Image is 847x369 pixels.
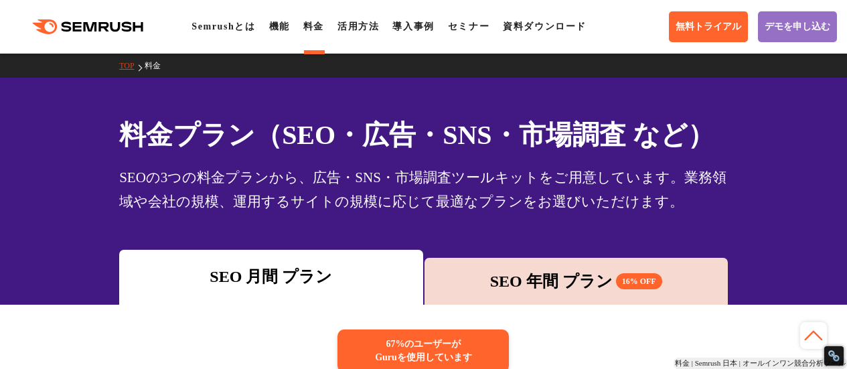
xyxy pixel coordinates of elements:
[448,21,489,31] a: セミナー
[503,21,587,31] a: 資料ダウンロード
[145,61,171,70] a: 料金
[191,21,255,31] a: Semrushとは
[119,61,144,70] a: TOP
[431,269,721,293] div: SEO 年間 プラン
[119,115,728,155] h1: 料金プラン（SEO・広告・SNS・市場調査 など）
[675,359,846,367] span: 料金 | Semrush 日本 | オールインワン競合分析ツール
[269,21,290,31] a: 機能
[765,21,830,33] span: デモを申し込む
[616,273,662,289] span: 16% OFF
[126,265,416,289] div: SEO 月間 プラン
[303,21,324,31] a: 料金
[392,21,434,31] a: 導入事例
[119,165,728,214] div: SEOの3つの料金プランから、広告・SNS・市場調査ツールキットをご用意しています。業務領域や会社の規模、運用するサイトの規模に応じて最適なプランをお選びいただけます。
[758,11,837,42] a: デモを申し込む
[676,21,741,33] span: 無料トライアル
[669,11,748,42] a: 無料トライアル
[337,21,379,31] a: 活用方法
[828,350,840,362] div: Restore Info Box &#10;&#10;NoFollow Info:&#10; META-Robots NoFollow: &#09;false&#10; META-Robots ...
